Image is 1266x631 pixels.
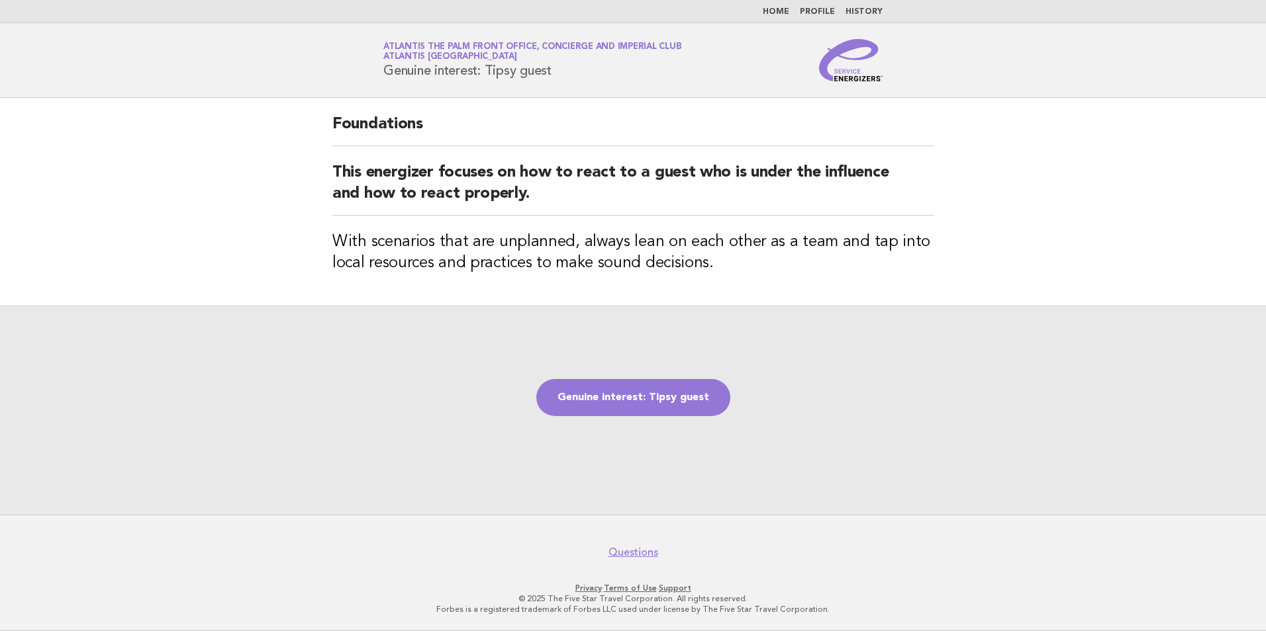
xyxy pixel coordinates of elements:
span: Atlantis [GEOGRAPHIC_DATA] [383,53,517,62]
h3: With scenarios that are unplanned, always lean on each other as a team and tap into local resourc... [332,231,934,274]
a: Terms of Use [604,583,657,593]
a: Atlantis The Palm Front Office, Concierge and Imperial ClubAtlantis [GEOGRAPHIC_DATA] [383,42,681,61]
a: Profile [800,8,835,16]
a: Home [763,8,789,16]
h2: This energizer focuses on how to react to a guest who is under the influence and how to react pro... [332,162,934,216]
a: Support [659,583,691,593]
a: History [846,8,883,16]
p: Forbes is a registered trademark of Forbes LLC used under license by The Five Star Travel Corpora... [228,604,1038,614]
a: Genuine interest: Tipsy guest [536,379,730,416]
p: · · [228,583,1038,593]
a: Privacy [575,583,602,593]
a: Questions [609,546,658,559]
h2: Foundations [332,114,934,146]
img: Service Energizers [819,39,883,81]
p: © 2025 The Five Star Travel Corporation. All rights reserved. [228,593,1038,604]
h1: Genuine interest: Tipsy guest [383,43,681,77]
